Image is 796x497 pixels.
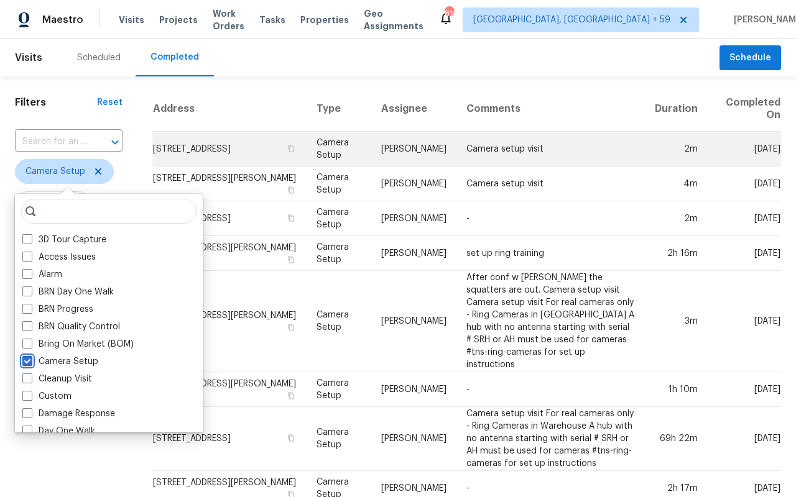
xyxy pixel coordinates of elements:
[300,14,349,26] span: Properties
[307,407,371,471] td: Camera Setup
[259,16,285,24] span: Tasks
[645,132,708,166] td: 2m
[708,236,781,271] td: [DATE]
[106,134,124,151] button: Open
[119,14,144,26] span: Visits
[22,268,62,281] label: Alarm
[708,166,781,201] td: [DATE]
[456,201,645,236] td: -
[152,86,307,132] th: Address
[371,271,456,372] td: [PERSON_NAME]
[22,390,72,403] label: Custom
[159,14,198,26] span: Projects
[708,132,781,166] td: [DATE]
[22,321,120,333] label: BRN Quality Control
[307,86,371,132] th: Type
[456,372,645,407] td: -
[15,44,42,71] span: Visits
[729,50,771,66] span: Schedule
[152,236,307,271] td: [STREET_ADDRESS][PERSON_NAME]
[645,271,708,372] td: 3m
[97,96,123,109] div: Reset
[371,236,456,271] td: [PERSON_NAME]
[25,165,85,178] span: Camera Setup
[22,251,96,263] label: Access Issues
[371,407,456,471] td: [PERSON_NAME]
[22,338,134,350] label: Bring On Market (BOM)
[445,7,453,20] div: 810
[307,201,371,236] td: Camera Setup
[285,390,297,401] button: Copy Address
[22,303,93,316] label: BRN Progress
[22,286,114,298] label: BRN Day One Walk
[364,7,423,32] span: Geo Assignments
[456,86,645,132] th: Comments
[285,185,297,196] button: Copy Address
[307,236,371,271] td: Camera Setup
[645,86,708,132] th: Duration
[371,372,456,407] td: [PERSON_NAME]
[645,407,708,471] td: 69h 22m
[15,132,88,152] input: Search for an address...
[213,7,244,32] span: Work Orders
[473,14,670,26] span: [GEOGRAPHIC_DATA], [GEOGRAPHIC_DATA] + 59
[645,201,708,236] td: 2m
[708,407,781,471] td: [DATE]
[307,271,371,372] td: Camera Setup
[285,322,297,333] button: Copy Address
[42,14,83,26] span: Maestro
[456,271,645,372] td: After conf w [PERSON_NAME] the squatters are out. Camera setup visit Camera setup visit For real ...
[285,212,297,224] button: Copy Address
[371,166,456,201] td: [PERSON_NAME]
[77,52,121,64] div: Scheduled
[456,166,645,201] td: Camera setup visit
[371,132,456,166] td: [PERSON_NAME]
[307,372,371,407] td: Camera Setup
[371,86,456,132] th: Assignee
[150,51,199,63] div: Completed
[645,236,708,271] td: 2h 16m
[708,372,781,407] td: [DATE]
[708,201,781,236] td: [DATE]
[371,201,456,236] td: [PERSON_NAME]
[285,432,297,444] button: Copy Address
[645,166,708,201] td: 4m
[22,234,106,246] label: 3D Tour Capture
[456,132,645,166] td: Camera setup visit
[307,132,371,166] td: Camera Setup
[152,271,307,372] td: [STREET_ADDRESS][PERSON_NAME]
[285,254,297,265] button: Copy Address
[22,408,115,420] label: Damage Response
[15,96,97,109] h1: Filters
[152,407,307,471] td: [STREET_ADDRESS]
[720,45,781,71] button: Schedule
[456,236,645,271] td: set up ring training
[22,425,95,437] label: Day One Walk
[152,372,307,407] td: [STREET_ADDRESS][PERSON_NAME]
[307,166,371,201] td: Camera Setup
[152,201,307,236] td: [STREET_ADDRESS]
[152,132,307,166] td: [STREET_ADDRESS]
[456,407,645,471] td: Camera setup visit For real cameras only - Ring Cameras in Warehouse A hub with no antenna starti...
[708,271,781,372] td: [DATE]
[152,166,307,201] td: [STREET_ADDRESS][PERSON_NAME]
[645,372,708,407] td: 1h 10m
[22,373,92,385] label: Cleanup Visit
[708,86,781,132] th: Completed On
[22,355,98,368] label: Camera Setup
